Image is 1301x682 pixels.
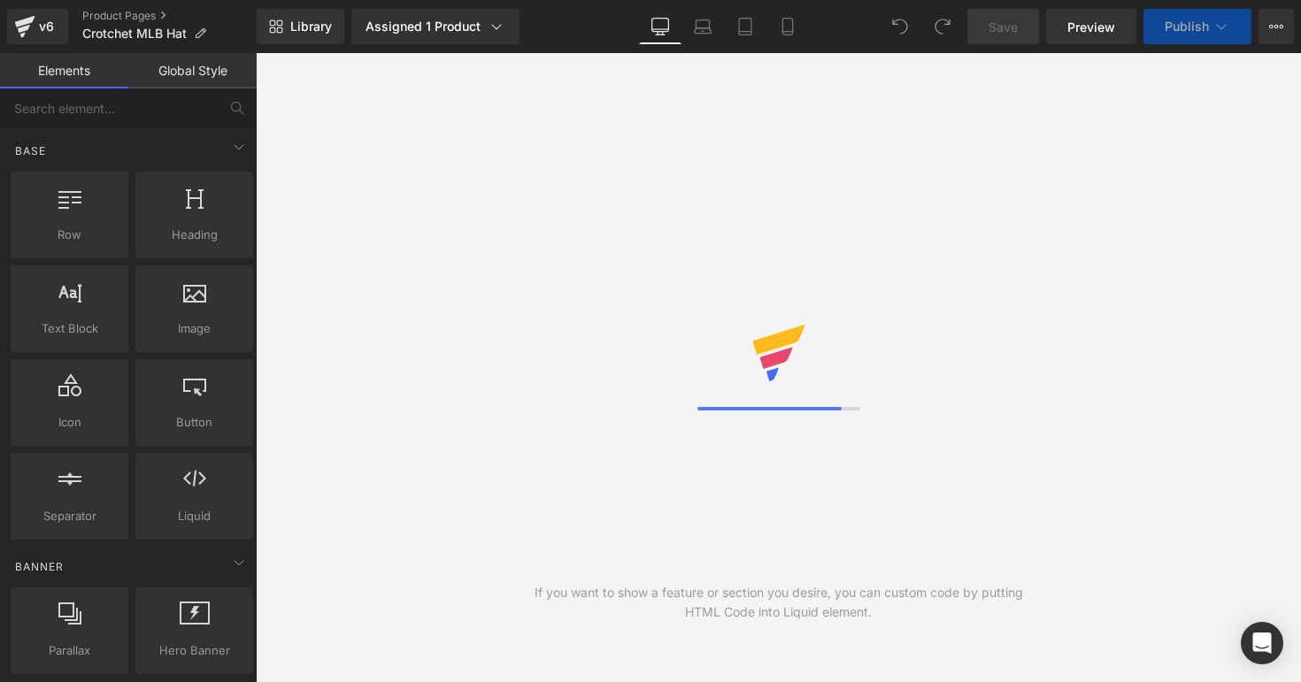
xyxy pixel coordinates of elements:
span: Row [16,226,123,244]
span: Text Block [16,319,123,338]
span: Library [290,19,332,34]
span: Base [13,142,48,159]
a: New Library [257,9,344,44]
a: Desktop [639,9,681,44]
span: Icon [16,413,123,432]
button: Undo [882,9,918,44]
button: More [1259,9,1294,44]
span: Save [989,18,1018,36]
a: Preview [1046,9,1136,44]
span: Crotchet MLB Hat [82,27,187,41]
span: Separator [16,507,123,525]
span: Hero Banner [141,641,248,660]
span: Button [141,413,248,432]
button: Redo [925,9,960,44]
div: v6 [35,15,58,38]
span: Parallax [16,641,123,660]
span: Preview [1067,18,1115,36]
a: Laptop [681,9,724,44]
span: Liquid [141,507,248,525]
div: Assigned 1 Product [366,18,505,35]
span: Publish [1165,19,1209,34]
span: Image [141,319,248,338]
div: Open Intercom Messenger [1241,622,1283,664]
a: Product Pages [82,9,257,23]
a: Global Style [128,53,257,88]
a: Mobile [766,9,809,44]
button: Publish [1143,9,1251,44]
span: Banner [13,558,65,575]
a: v6 [7,9,68,44]
span: Heading [141,226,248,244]
div: If you want to show a feature or section you desire, you can custom code by putting HTML Code int... [517,583,1040,622]
a: Tablet [724,9,766,44]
